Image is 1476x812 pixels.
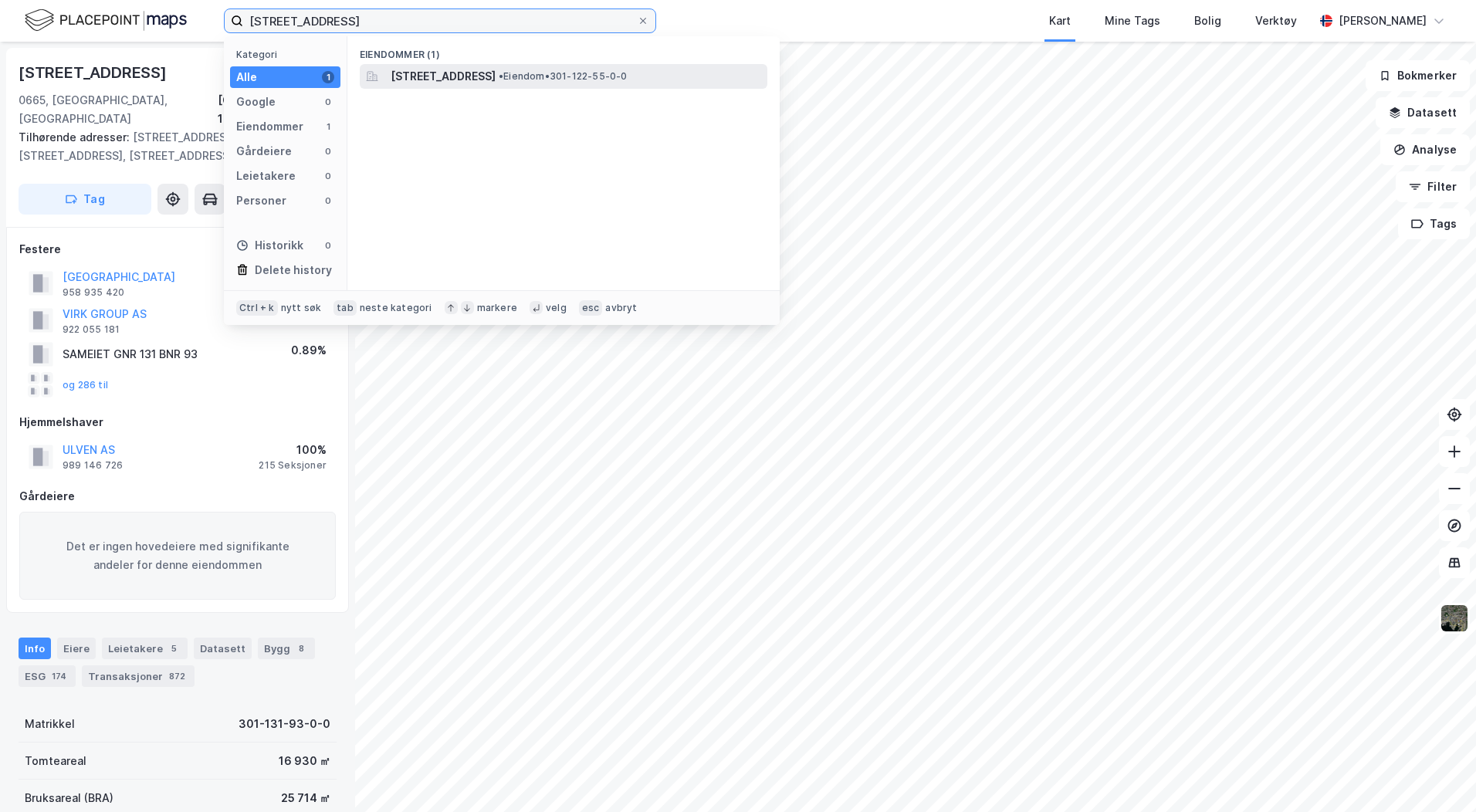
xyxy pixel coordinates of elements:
[322,239,334,252] div: 0
[1396,171,1470,202] button: Filter
[347,36,780,64] div: Eiendommer (1)
[322,145,334,157] div: 0
[19,413,336,431] div: Hjemmelshaver
[57,638,96,659] div: Eiere
[322,170,334,182] div: 0
[391,67,496,86] span: [STREET_ADDRESS]
[1366,60,1470,91] button: Bokmerker
[579,300,603,316] div: esc
[236,49,340,60] div: Kategori
[259,459,327,472] div: 215 Seksjoner
[1339,12,1427,30] div: [PERSON_NAME]
[281,789,330,807] div: 25 714 ㎡
[236,167,296,185] div: Leietakere
[1049,12,1071,30] div: Kart
[25,7,187,34] img: logo.f888ab2527a4732fd821a326f86c7f29.svg
[19,130,133,144] span: Tilhørende adresser:
[1255,12,1297,30] div: Verktøy
[360,302,432,314] div: neste kategori
[605,302,637,314] div: avbryt
[499,70,503,82] span: •
[25,752,86,770] div: Tomteareal
[1194,12,1221,30] div: Bolig
[259,441,327,459] div: 100%
[243,9,637,32] input: Søk på adresse, matrikkel, gårdeiere, leietakere eller personer
[19,60,170,85] div: [STREET_ADDRESS]
[166,641,181,656] div: 5
[19,665,76,687] div: ESG
[293,641,309,656] div: 8
[63,286,124,299] div: 958 935 420
[239,715,330,733] div: 301-131-93-0-0
[25,715,75,733] div: Matrikkel
[218,91,337,128] div: [GEOGRAPHIC_DATA], 131/93
[333,300,357,316] div: tab
[322,71,334,83] div: 1
[291,341,327,360] div: 0.89%
[236,93,276,111] div: Google
[236,236,303,255] div: Historikk
[19,240,336,259] div: Festere
[236,68,257,86] div: Alle
[19,128,324,165] div: [STREET_ADDRESS], [STREET_ADDRESS], [STREET_ADDRESS]
[19,512,336,600] div: Det er ingen hovedeiere med signifikante andeler for denne eiendommen
[63,459,123,472] div: 989 146 726
[322,195,334,207] div: 0
[499,70,628,83] span: Eiendom • 301-122-55-0-0
[102,638,188,659] div: Leietakere
[63,345,198,364] div: SAMEIET GNR 131 BNR 93
[258,638,315,659] div: Bygg
[1376,97,1470,128] button: Datasett
[19,638,51,659] div: Info
[255,261,332,279] div: Delete history
[236,300,278,316] div: Ctrl + k
[236,191,286,210] div: Personer
[49,668,69,684] div: 174
[19,184,151,215] button: Tag
[322,96,334,108] div: 0
[1440,604,1469,633] img: 9k=
[82,665,195,687] div: Transaksjoner
[1399,738,1476,812] div: Kontrollprogram for chat
[1105,12,1160,30] div: Mine Tags
[25,789,113,807] div: Bruksareal (BRA)
[236,117,303,136] div: Eiendommer
[1398,208,1470,239] button: Tags
[236,142,292,161] div: Gårdeiere
[322,120,334,133] div: 1
[166,668,188,684] div: 872
[477,302,517,314] div: markere
[194,638,252,659] div: Datasett
[63,323,120,336] div: 922 055 181
[281,302,322,314] div: nytt søk
[1380,134,1470,165] button: Analyse
[279,752,330,770] div: 16 930 ㎡
[1399,738,1476,812] iframe: Chat Widget
[19,91,218,128] div: 0665, [GEOGRAPHIC_DATA], [GEOGRAPHIC_DATA]
[19,487,336,506] div: Gårdeiere
[546,302,567,314] div: velg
